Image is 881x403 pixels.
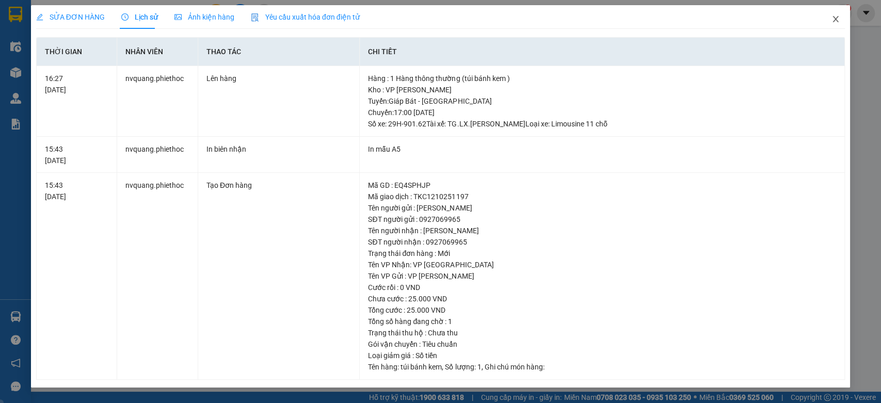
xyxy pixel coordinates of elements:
div: Chưa cước : 25.000 VND [368,293,836,304]
div: Trạng thái đơn hàng : Mới [368,248,836,259]
div: Trạng thái thu hộ : Chưa thu [368,327,836,338]
div: Mã giao dịch : TKC1210251197 [368,191,836,202]
th: Chi tiết [360,38,845,66]
div: 15:43 [DATE] [45,180,109,202]
div: Mã GD : EQ4SPHJP [368,180,836,191]
div: 15:43 [DATE] [45,143,109,166]
div: In mẫu A5 [368,143,836,155]
span: Yêu cầu xuất hóa đơn điện tử [251,13,360,21]
div: 16:27 [DATE] [45,73,109,95]
span: edit [36,13,43,21]
td: nvquang.phiethoc [117,173,198,380]
span: clock-circle [121,13,129,21]
th: Nhân viên [117,38,198,66]
div: Loại giảm giá : Số tiền [368,350,836,361]
span: picture [174,13,182,21]
div: Gói vận chuyển : Tiêu chuẩn [368,338,836,350]
div: Tên người nhận : [PERSON_NAME] [368,225,836,236]
span: close [831,15,840,23]
div: Lên hàng [206,73,351,84]
div: SĐT người gửi : 0927069965 [368,214,836,225]
img: icon [251,13,259,22]
div: Tên VP Nhận: VP [GEOGRAPHIC_DATA] [368,259,836,270]
span: túi bánh kem [401,363,442,371]
span: Lịch sử [121,13,158,21]
td: nvquang.phiethoc [117,137,198,173]
div: Hàng : 1 Hàng thông thường (túi bánh kem ) [368,73,836,84]
div: Kho : VP [PERSON_NAME] [368,84,836,95]
div: Cước rồi : 0 VND [368,282,836,293]
th: Thời gian [37,38,118,66]
div: In biên nhận [206,143,351,155]
div: Tuyến : Giáp Bát - [GEOGRAPHIC_DATA] Chuyến: 17:00 [DATE] Số xe: 29H-901.62 Tài xế: TG.LX.[PERSON... [368,95,836,130]
div: Tạo Đơn hàng [206,180,351,191]
button: Close [821,5,850,34]
th: Thao tác [198,38,360,66]
span: 1 [477,363,481,371]
div: Tổng số hàng đang chờ : 1 [368,316,836,327]
div: Tên VP Gửi : VP [PERSON_NAME] [368,270,836,282]
div: Tên hàng: , Số lượng: , Ghi chú món hàng: [368,361,836,373]
td: nvquang.phiethoc [117,66,198,137]
span: Ảnh kiện hàng [174,13,234,21]
div: Tổng cước : 25.000 VND [368,304,836,316]
div: SĐT người nhận : 0927069965 [368,236,836,248]
div: Tên người gửi : [PERSON_NAME] [368,202,836,214]
span: SỬA ĐƠN HÀNG [36,13,105,21]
